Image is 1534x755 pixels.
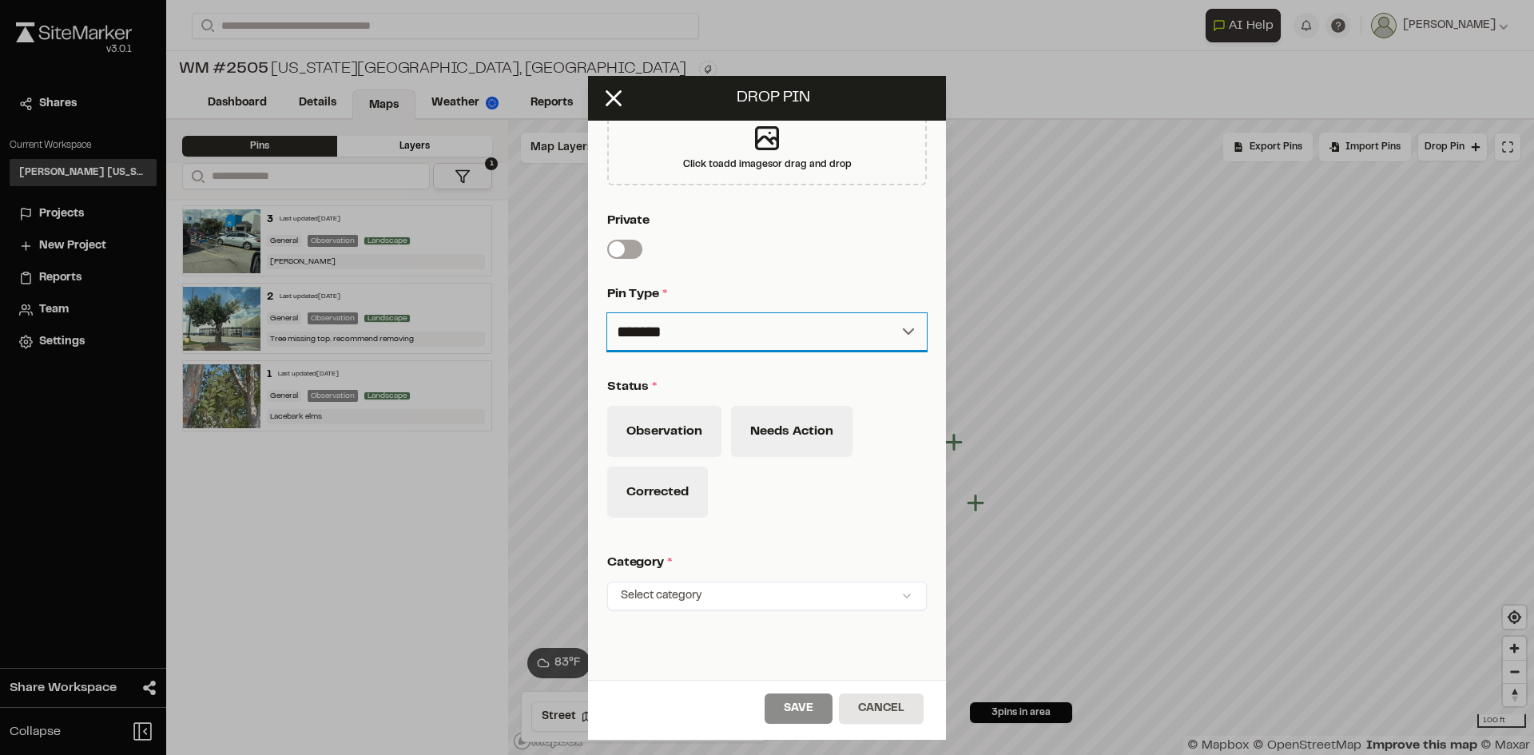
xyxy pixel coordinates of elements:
p: category [607,553,920,572]
div: Click toadd imagesor drag and drop [607,109,927,185]
button: Save [765,693,833,724]
button: Select category [607,582,927,610]
p: Pin Type [607,284,920,304]
p: Private [607,211,920,230]
p: Status [607,377,920,396]
button: Cancel [839,693,924,724]
button: Corrected [607,467,708,518]
span: Select category [621,587,701,605]
button: Observation [607,406,721,457]
button: Needs Action [731,406,852,457]
div: Click to add images or drag and drop [683,157,852,172]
